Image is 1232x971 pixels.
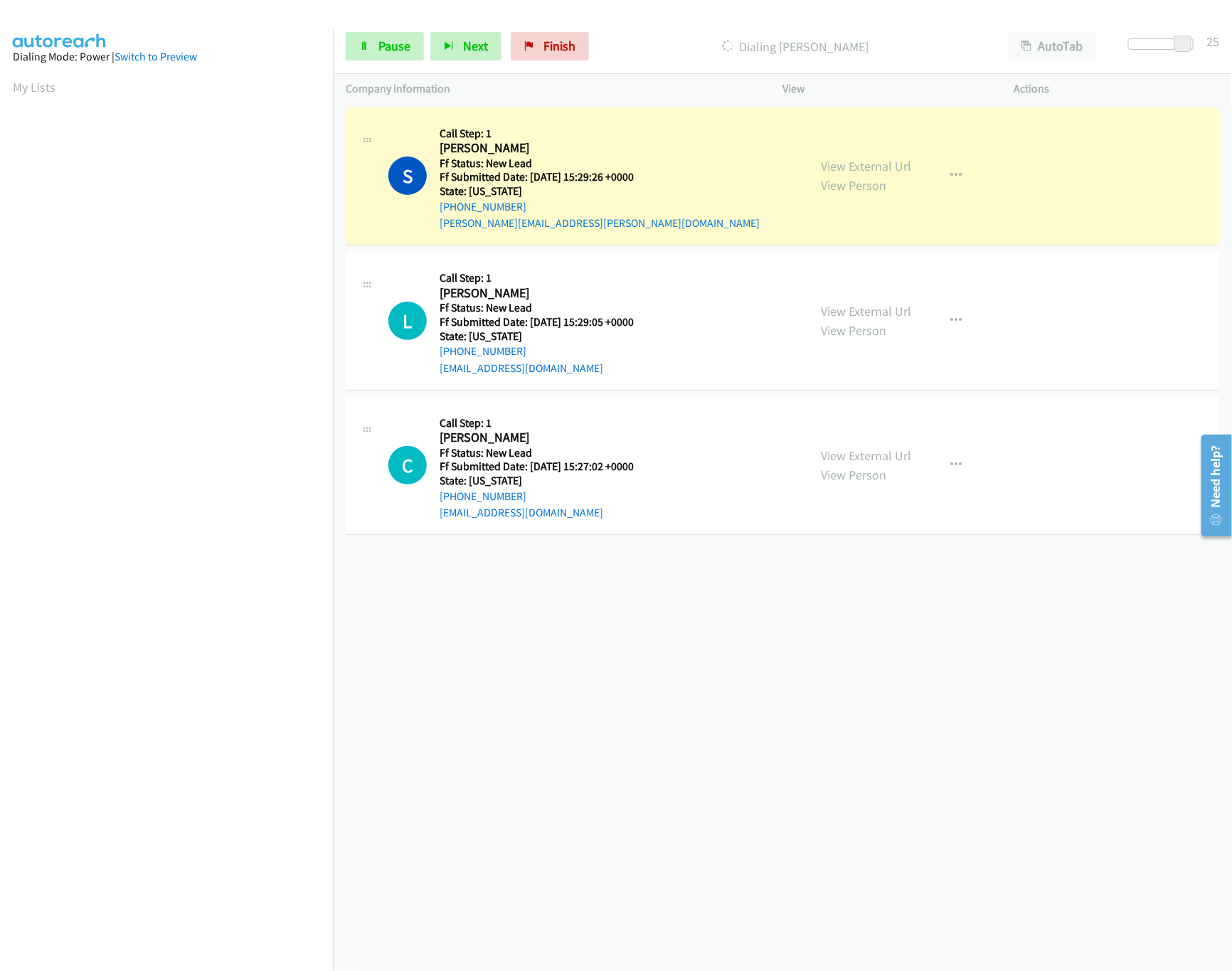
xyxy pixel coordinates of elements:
p: Actions [1014,80,1219,97]
p: Dialing [PERSON_NAME] [608,37,982,56]
a: My Lists [13,79,55,95]
h5: Call Step: 1 [440,271,652,285]
h5: Ff Submitted Date: [DATE] 15:27:02 +0000 [440,460,652,474]
div: The call is yet to be attempted [388,446,427,484]
h5: State: [US_STATE] [440,184,760,198]
h5: Call Step: 1 [440,416,652,430]
span: Finish [543,38,575,54]
a: View Person [821,467,886,483]
h5: Call Step: 1 [440,127,760,141]
h5: Ff Submitted Date: [DATE] 15:29:05 +0000 [440,315,652,329]
h2: [PERSON_NAME] [440,285,652,302]
h5: Ff Status: New Lead [440,301,652,315]
span: Pause [378,38,410,54]
div: Dialing Mode: Power | [13,48,320,65]
h1: S [388,156,427,195]
div: 25 [1206,32,1219,51]
iframe: Dialpad [13,110,333,785]
h5: State: [US_STATE] [440,474,652,488]
h2: [PERSON_NAME] [440,140,652,156]
div: The call is yet to be attempted [388,302,427,340]
a: [EMAIL_ADDRESS][DOMAIN_NAME] [440,361,603,375]
h5: State: [US_STATE] [440,329,652,344]
p: Company Information [346,80,757,97]
h2: [PERSON_NAME] [440,430,652,446]
a: Switch to Preview [115,50,197,63]
a: View Person [821,322,886,339]
h5: Ff Submitted Date: [DATE] 15:29:26 +0000 [440,170,760,184]
a: Finish [511,32,589,60]
button: Next [430,32,501,60]
a: [PHONE_NUMBER] [440,344,526,358]
span: Next [463,38,488,54]
a: View External Url [821,447,911,464]
h5: Ff Status: New Lead [440,446,652,460]
a: [PHONE_NUMBER] [440,489,526,503]
a: View External Url [821,303,911,319]
h1: L [388,302,427,340]
a: View Person [821,177,886,193]
a: [EMAIL_ADDRESS][DOMAIN_NAME] [440,506,603,519]
button: AutoTab [1008,32,1096,60]
h5: Ff Status: New Lead [440,156,760,171]
a: View External Url [821,158,911,174]
a: [PHONE_NUMBER] [440,200,526,213]
a: [PERSON_NAME][EMAIL_ADDRESS][PERSON_NAME][DOMAIN_NAME] [440,216,760,230]
a: Pause [346,32,424,60]
h1: C [388,446,427,484]
iframe: Resource Center [1191,429,1232,542]
p: View [782,80,988,97]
